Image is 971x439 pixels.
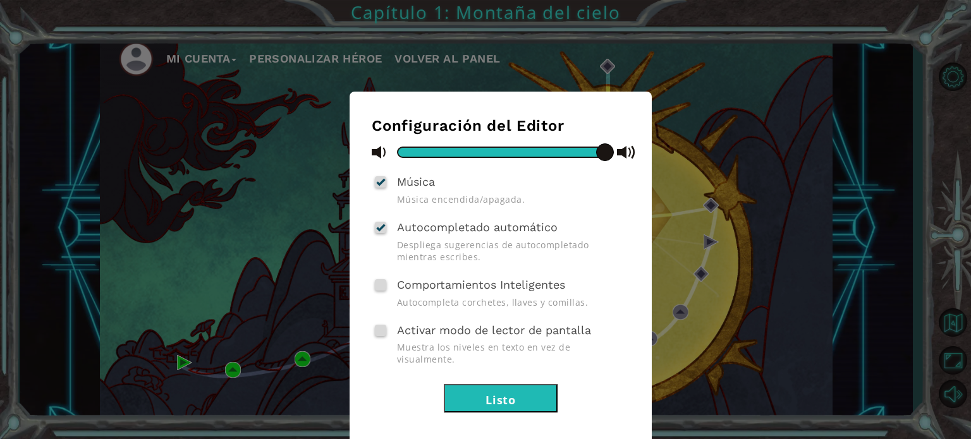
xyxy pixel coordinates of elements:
[397,323,591,337] span: Activar modo de lector de pantalla
[372,117,630,135] h3: Configuración del Editor
[397,193,630,205] span: Música encendida/apagada.
[444,384,558,412] button: Listo
[397,296,630,308] span: Autocompleta corchetes, llaves y comillas.
[397,220,558,234] span: Autocompletado automático
[397,278,565,291] span: Comportamientos Inteligentes
[397,175,435,188] span: Música
[397,239,630,263] span: Despliega sugerencias de autocompletado mientras escribes.
[397,341,630,365] span: Muestra los niveles en texto en vez de visualmente.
